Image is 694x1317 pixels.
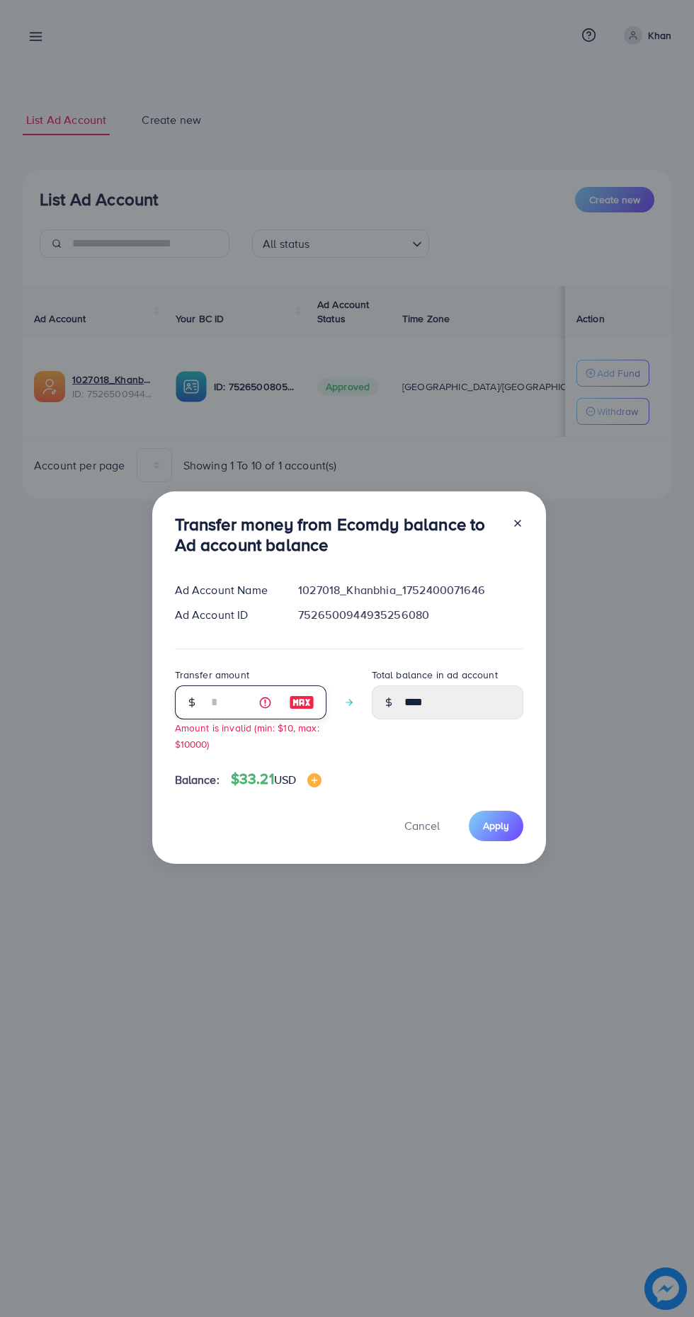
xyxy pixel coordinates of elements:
[175,772,220,788] span: Balance:
[274,772,296,787] span: USD
[164,582,288,598] div: Ad Account Name
[469,811,523,841] button: Apply
[175,721,319,751] small: Amount is invalid (min: $10, max: $10000)
[231,770,322,788] h4: $33.21
[289,694,314,711] img: image
[175,514,501,555] h3: Transfer money from Ecomdy balance to Ad account balance
[287,582,534,598] div: 1027018_Khanbhia_1752400071646
[387,811,457,841] button: Cancel
[175,668,249,682] label: Transfer amount
[404,818,440,833] span: Cancel
[483,819,509,833] span: Apply
[372,668,498,682] label: Total balance in ad account
[287,607,534,623] div: 7526500944935256080
[307,773,322,787] img: image
[164,607,288,623] div: Ad Account ID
